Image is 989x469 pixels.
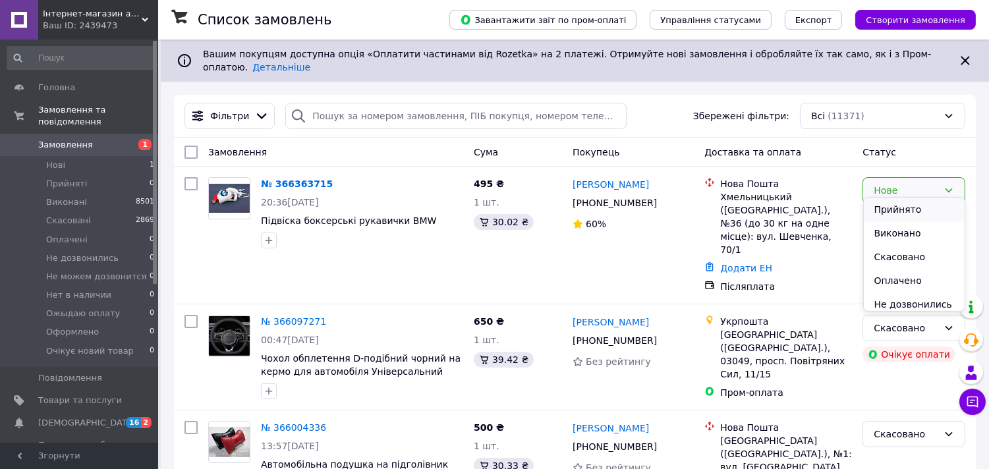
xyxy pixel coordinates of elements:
button: Управління статусами [650,10,772,30]
span: 0 [150,326,154,338]
div: [PHONE_NUMBER] [570,437,660,456]
span: Нові [46,159,65,171]
span: Без рейтингу [586,356,651,367]
span: (11371) [828,111,864,121]
span: 00:47[DATE] [261,335,319,345]
a: Створити замовлення [842,14,976,24]
span: 1 шт. [474,441,499,451]
li: Скасовано [864,245,965,269]
span: Вашим покупцям доступна опція «Оплатити частинами від Rozetka» на 2 платежі. Отримуйте нові замов... [203,49,931,72]
span: Експорт [795,15,832,25]
div: Нова Пошта [720,421,852,434]
span: 2 [141,417,152,428]
button: Експорт [785,10,843,30]
span: 0 [150,289,154,301]
span: Управління статусами [660,15,761,25]
span: Замовлення [38,139,93,151]
li: Оплачено [864,269,965,292]
div: Хмельницький ([GEOGRAPHIC_DATA].), №36 (до 30 кг на одне місце): вул. Шевченка, 70/1 [720,190,852,256]
a: № 366004336 [261,422,326,433]
span: Замовлення та повідомлення [38,104,158,128]
span: Замовлення [208,147,267,157]
input: Пошук [7,46,155,70]
div: 30.02 ₴ [474,214,534,230]
span: Доставка та оплата [704,147,801,157]
div: [PHONE_NUMBER] [570,194,660,212]
span: Статус [862,147,896,157]
span: 1 шт. [474,197,499,207]
button: Чат з покупцем [959,389,986,415]
a: Підвіска боксерські рукавички BMW [261,215,436,226]
div: Післяплата [720,280,852,293]
a: Фото товару [208,177,250,219]
span: Очікує новий товар [46,345,134,357]
a: [PERSON_NAME] [573,316,649,329]
span: Збережені фільтри: [693,109,789,123]
span: Товари та послуги [38,395,122,406]
li: Не дозвонились [864,292,965,316]
input: Пошук за номером замовлення, ПІБ покупця, номером телефону, Email, номером накладної [285,103,627,129]
a: № 366363715 [261,179,333,189]
span: 0 [150,252,154,264]
span: Завантажити звіт по пром-оплаті [460,14,626,26]
a: [PERSON_NAME] [573,422,649,435]
div: Нова Пошта [720,177,852,190]
span: 60% [586,219,606,229]
span: Всі [811,109,825,123]
div: Укрпошта [720,315,852,328]
span: Фільтри [210,109,249,123]
div: Нове [874,183,938,198]
div: 39.42 ₴ [474,352,534,368]
a: [PERSON_NAME] [573,178,649,191]
span: Ожыдаю оплату [46,308,120,319]
span: Прийняті [46,178,87,190]
span: 0 [150,178,154,190]
img: Фото товару [209,184,250,213]
a: Детальніше [252,62,310,72]
span: 8501 [136,196,154,208]
div: Пром-оплата [720,386,852,399]
div: Скасовано [874,321,938,335]
span: Повідомлення [38,372,102,384]
span: [DEMOGRAPHIC_DATA] [38,417,136,429]
span: 16 [126,417,141,428]
span: Оформлено [46,326,99,338]
span: Інтернет-магазин автоаксесуарів Аutoshopbc.com [43,8,142,20]
span: 1 шт. [474,335,499,345]
span: Оплачені [46,234,88,246]
span: Не можем дозвонится [46,271,146,283]
button: Завантажити звіт по пром-оплаті [449,10,636,30]
a: Чохол обплетення D-подібний чорний на кермо для автомобіля Універсальний [261,353,461,377]
div: Ваш ID: 2439473 [43,20,158,32]
div: Очікує оплати [862,346,955,362]
button: Створити замовлення [855,10,976,30]
span: Не дозвонились [46,252,119,264]
span: Cума [474,147,498,157]
span: 2869 [136,215,154,227]
span: 650 ₴ [474,316,504,327]
img: Фото товару [209,316,250,356]
span: 495 ₴ [474,179,504,189]
a: Додати ЕН [720,263,772,273]
span: 0 [150,234,154,246]
div: [PHONE_NUMBER] [570,331,660,350]
span: 500 ₴ [474,422,504,433]
span: Виконані [46,196,87,208]
span: Головна [38,82,75,94]
span: Нет в наличии [46,289,111,301]
span: Покупець [573,147,619,157]
span: Показники роботи компанії [38,439,122,463]
li: Виконано [864,221,965,245]
a: № 366097271 [261,316,326,327]
div: [GEOGRAPHIC_DATA] ([GEOGRAPHIC_DATA].), 03049, просп. Повітряних Сил, 11/15 [720,328,852,381]
span: 1 [138,139,152,150]
img: Фото товару [209,427,250,458]
span: Створити замовлення [866,15,965,25]
a: Фото товару [208,315,250,357]
h1: Список замовлень [198,12,331,28]
span: 1 [150,159,154,171]
span: Скасовані [46,215,91,227]
span: 20:36[DATE] [261,197,319,207]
